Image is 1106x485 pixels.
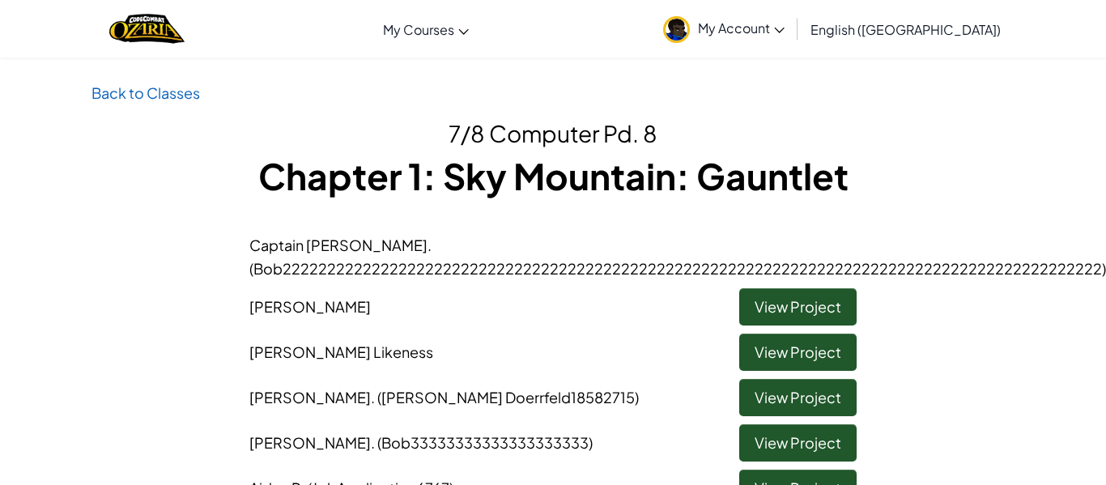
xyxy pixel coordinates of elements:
a: My Account [655,3,793,54]
img: Home [109,12,185,45]
span: Captain [PERSON_NAME] [249,236,1106,278]
span: . ([PERSON_NAME] Doerrfeld18582715) [371,388,639,406]
span: My Account [698,19,785,36]
span: [PERSON_NAME] Likeness [249,342,433,361]
span: [PERSON_NAME] [249,433,593,452]
span: . (Bob33333333333333333333) [371,433,593,452]
a: View Project [739,379,857,416]
h2: 7/8 Computer Pd. 8 [91,117,1015,151]
img: avatar [663,16,690,43]
a: View Project [739,424,857,462]
a: My Courses [375,7,477,51]
a: View Project [739,334,857,371]
h1: Chapter 1: Sky Mountain: Gauntlet [91,151,1015,201]
a: Ozaria by CodeCombat logo [109,12,185,45]
a: Back to Classes [91,83,200,102]
span: [PERSON_NAME] [249,297,371,316]
span: [PERSON_NAME] [249,388,639,406]
a: View Project [739,288,857,325]
a: English ([GEOGRAPHIC_DATA]) [802,7,1009,51]
span: My Courses [383,21,454,38]
span: English ([GEOGRAPHIC_DATA]) [810,21,1001,38]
